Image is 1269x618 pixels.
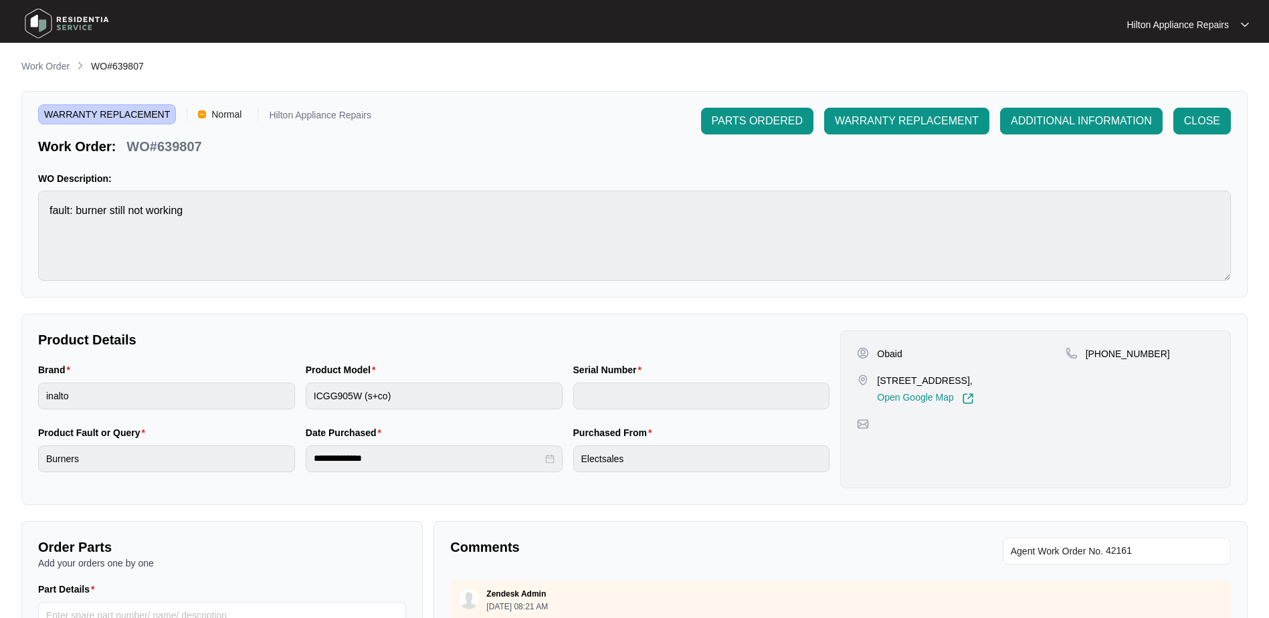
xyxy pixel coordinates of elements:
[38,556,406,570] p: Add your orders one by one
[38,583,100,596] label: Part Details
[835,113,979,129] span: WARRANTY REPLACEMENT
[1106,543,1223,559] input: Add Agent Work Order No.
[857,418,869,430] img: map-pin
[306,426,387,439] label: Date Purchased
[1011,543,1103,559] span: Agent Work Order No.
[38,445,295,472] input: Product Fault or Query
[38,172,1231,185] p: WO Description:
[306,383,563,409] input: Product Model
[38,137,116,156] p: Work Order:
[857,374,869,386] img: map-pin
[573,445,830,472] input: Purchased From
[126,137,201,156] p: WO#639807
[314,451,543,466] input: Date Purchased
[91,61,144,72] span: WO#639807
[38,330,829,349] p: Product Details
[857,347,869,359] img: user-pin
[306,363,381,377] label: Product Model
[198,110,206,118] img: Vercel Logo
[459,589,479,609] img: user.svg
[21,60,70,73] p: Work Order
[38,104,176,124] span: WARRANTY REPLACEMENT
[962,393,974,405] img: Link-External
[38,363,76,377] label: Brand
[877,347,902,360] p: Obaid
[38,383,295,409] input: Brand
[206,104,247,124] span: Normal
[1066,347,1078,359] img: map-pin
[486,603,548,611] p: [DATE] 08:21 AM
[877,393,973,405] a: Open Google Map
[20,3,114,43] img: residentia service logo
[712,113,803,129] span: PARTS ORDERED
[19,60,72,74] a: Work Order
[38,191,1231,281] textarea: fault: burner still not working
[573,363,647,377] label: Serial Number
[573,383,830,409] input: Serial Number
[75,60,86,71] img: chevron-right
[269,110,371,124] p: Hilton Appliance Repairs
[38,426,151,439] label: Product Fault or Query
[1011,113,1152,129] span: ADDITIONAL INFORMATION
[701,108,813,134] button: PARTS ORDERED
[486,589,546,599] p: Zendesk Admin
[1184,113,1220,129] span: CLOSE
[38,538,406,556] p: Order Parts
[824,108,989,134] button: WARRANTY REPLACEMENT
[1086,347,1170,360] p: [PHONE_NUMBER]
[450,538,831,556] p: Comments
[573,426,658,439] label: Purchased From
[1000,108,1163,134] button: ADDITIONAL INFORMATION
[1127,18,1229,31] p: Hilton Appliance Repairs
[1173,108,1231,134] button: CLOSE
[1241,21,1249,28] img: dropdown arrow
[877,374,973,387] p: [STREET_ADDRESS],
